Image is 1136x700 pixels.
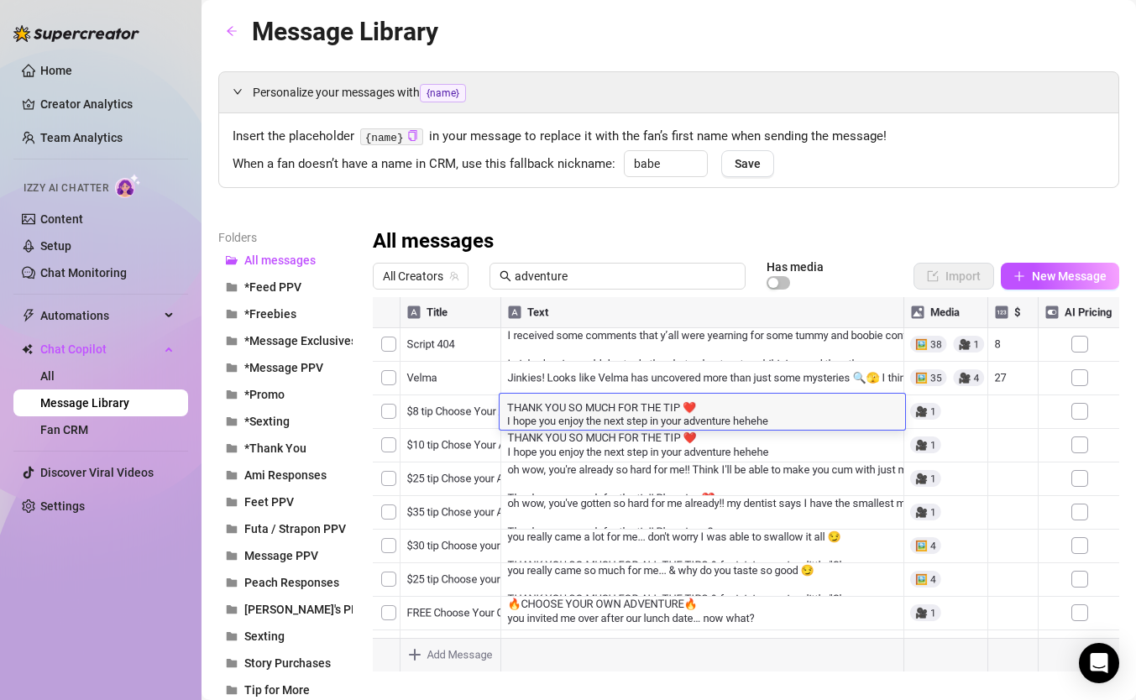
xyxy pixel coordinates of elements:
[218,488,353,515] button: Feet PPV
[226,523,238,535] span: folder
[515,267,736,285] input: Search messages
[218,462,353,488] button: Ami Responses
[449,271,459,281] span: team
[244,603,423,616] span: [PERSON_NAME]'s PPV Messages
[244,441,306,455] span: *Thank You
[226,442,238,454] span: folder
[244,361,323,374] span: *Message PPV
[40,423,88,436] a: Fan CRM
[226,254,238,266] span: folder-open
[226,389,238,400] span: folder
[40,131,123,144] a: Team Analytics
[226,657,238,669] span: folder
[24,180,108,196] span: Izzy AI Chatter
[219,72,1118,112] div: Personalize your messages with{name}
[218,435,353,462] button: *Thank You
[373,228,494,255] h3: All messages
[1013,270,1025,282] span: plus
[1079,643,1119,683] div: Open Intercom Messenger
[233,127,1105,147] span: Insert the placeholder in your message to replace it with the fan’s first name when sending the m...
[244,253,316,267] span: All messages
[218,300,353,327] button: *Freebies
[22,343,33,355] img: Chat Copilot
[226,603,238,615] span: folder
[244,576,339,589] span: Peach Responses
[40,64,72,77] a: Home
[383,264,458,289] span: All Creators
[218,381,353,408] button: *Promo
[226,577,238,588] span: folder
[500,399,905,427] textarea: THANK YOU SO MUCH FOR THE TIP ❤️ I hope you enjoy the next step in your adventure hehehe
[218,650,353,676] button: Story Purchases
[226,281,238,293] span: folder
[218,542,353,569] button: Message PPV
[244,388,285,401] span: *Promo
[244,549,318,562] span: Message PPV
[13,25,139,42] img: logo-BBDzfeDw.svg
[233,154,615,175] span: When a fan doesn’t have a name in CRM, use this fallback nickname:
[218,623,353,650] button: Sexting
[253,83,1105,102] span: Personalize your messages with
[244,656,331,670] span: Story Purchases
[407,130,418,141] span: copy
[226,496,238,508] span: folder
[218,515,353,542] button: Futa / Strapon PPV
[218,408,353,435] button: *Sexting
[226,308,238,320] span: folder
[226,25,238,37] span: arrow-left
[40,212,83,226] a: Content
[244,468,327,482] span: Ami Responses
[218,228,353,247] article: Folders
[1001,263,1119,290] button: New Message
[244,495,294,509] span: Feet PPV
[226,362,238,374] span: folder
[22,309,35,322] span: thunderbolt
[40,266,127,279] a: Chat Monitoring
[244,522,346,535] span: Futa / Strapon PPV
[1032,269,1107,283] span: New Message
[244,415,290,428] span: *Sexting
[226,415,238,427] span: folder
[40,91,175,118] a: Creator Analytics
[40,336,160,363] span: Chat Copilot
[721,150,774,177] button: Save
[244,683,310,697] span: Tip for More
[218,274,353,300] button: *Feed PPV
[40,239,71,253] a: Setup
[420,84,466,102] span: {name}
[40,499,85,513] a: Settings
[226,630,238,642] span: folder
[244,629,285,643] span: Sexting
[244,334,357,347] span: *Message Exclusives
[360,128,423,146] code: {name}
[218,596,353,623] button: [PERSON_NAME]'s PPV Messages
[244,280,301,294] span: *Feed PPV
[252,12,438,51] article: Message Library
[40,466,154,479] a: Discover Viral Videos
[226,335,238,347] span: folder
[233,86,243,97] span: expanded
[218,354,353,381] button: *Message PPV
[407,130,418,143] button: Click to Copy
[40,369,55,383] a: All
[914,263,994,290] button: Import
[226,684,238,696] span: folder
[244,307,296,321] span: *Freebies
[226,550,238,562] span: folder
[500,270,511,282] span: search
[115,174,141,198] img: AI Chatter
[40,396,129,410] a: Message Library
[218,569,353,596] button: Peach Responses
[218,247,353,274] button: All messages
[226,469,238,481] span: folder
[767,262,824,272] article: Has media
[735,157,761,170] span: Save
[218,327,353,354] button: *Message Exclusives
[40,302,160,329] span: Automations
